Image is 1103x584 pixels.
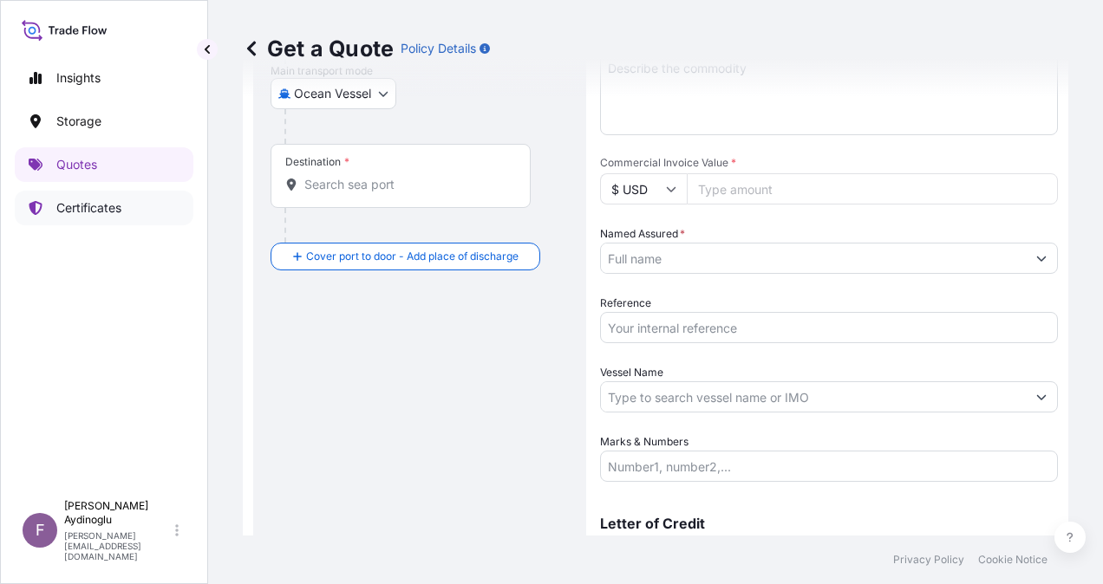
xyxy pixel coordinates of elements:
a: Quotes [15,147,193,182]
label: Marks & Numbers [600,433,689,451]
input: Type to search vessel name or IMO [601,381,1026,412]
button: Cover port to door - Add place of discharge [271,243,540,270]
input: Type amount [687,173,1058,204]
p: [PERSON_NAME][EMAIL_ADDRESS][DOMAIN_NAME] [64,530,172,561]
a: Certificates [15,191,193,225]
input: Full name [601,243,1026,274]
p: Quotes [56,156,97,173]
p: Insights [56,69,101,87]
button: Show suggestions [1026,381,1057,412]
a: Privacy Policy [893,553,964,567]
div: Destination [285,155,349,169]
label: Reference [600,295,651,312]
p: Certificates [56,199,121,217]
span: F [36,522,45,539]
a: Insights [15,61,193,95]
button: Show suggestions [1026,243,1057,274]
p: Letter of Credit [600,516,1058,530]
input: Number1, number2,... [600,451,1058,482]
label: Named Assured [600,225,685,243]
p: Storage [56,113,101,130]
span: Commercial Invoice Value [600,156,1058,170]
label: Vessel Name [600,364,663,381]
input: Your internal reference [600,312,1058,343]
a: Storage [15,104,193,139]
p: Policy Details [401,40,476,57]
input: Destination [304,176,509,193]
a: Cookie Notice [978,553,1048,567]
p: Get a Quote [243,35,394,62]
p: [PERSON_NAME] Aydinoglu [64,499,172,527]
span: Cover port to door - Add place of discharge [306,248,519,265]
